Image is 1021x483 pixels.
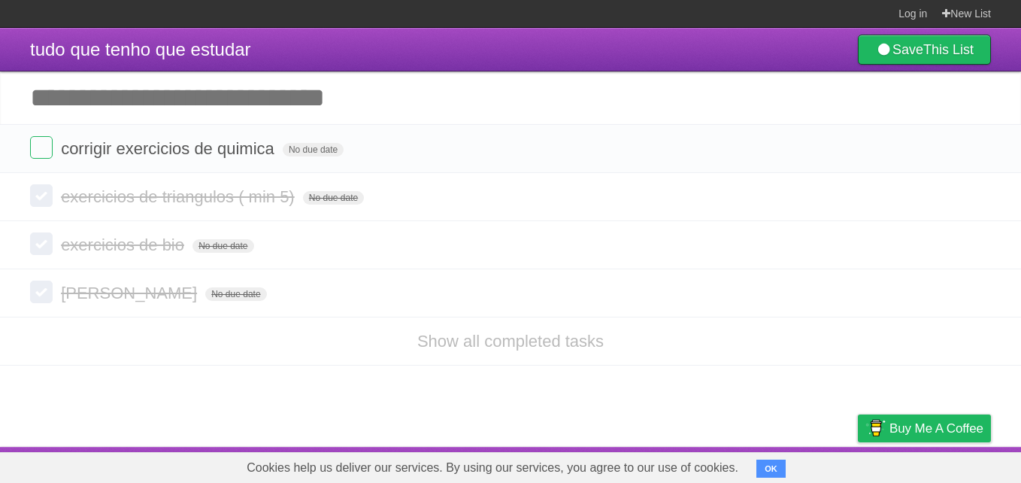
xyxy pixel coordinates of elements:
a: Show all completed tasks [417,332,604,351]
label: Done [30,136,53,159]
span: Cookies help us deliver our services. By using our services, you agree to our use of cookies. [232,453,753,483]
img: Buy me a coffee [865,415,886,441]
span: No due date [205,287,266,301]
span: tudo que tenho que estudar [30,39,251,59]
span: Buy me a coffee [889,415,983,442]
span: corrigir exercicios de quimica [61,139,278,158]
span: No due date [283,143,344,156]
span: exercicios de triangulos ( min 5) [61,187,298,206]
a: Suggest a feature [896,451,991,479]
a: Terms [787,451,820,479]
button: OK [756,460,786,478]
span: exercicios de bio [61,235,188,254]
span: [PERSON_NAME] [61,284,201,302]
span: No due date [303,191,364,205]
b: This List [923,42,974,57]
label: Done [30,281,53,303]
a: Developers [707,451,768,479]
a: Buy me a coffee [858,415,991,442]
a: Privacy [838,451,877,479]
span: No due date [192,239,253,253]
a: About [658,451,689,479]
label: Done [30,184,53,207]
a: SaveThis List [858,35,991,65]
label: Done [30,232,53,255]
